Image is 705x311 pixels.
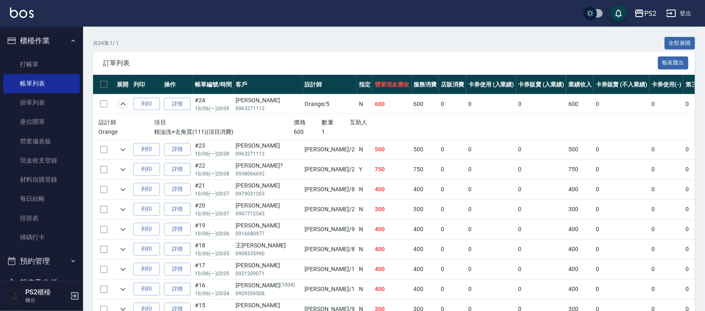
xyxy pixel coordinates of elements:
[373,259,412,279] td: 400
[566,200,594,219] td: 300
[566,140,594,159] td: 500
[650,279,684,299] td: 0
[610,5,627,22] button: save
[650,259,684,279] td: 0
[357,220,373,239] td: N
[303,259,357,279] td: [PERSON_NAME] /1
[164,283,191,296] a: 詳情
[280,281,295,290] p: (1004)
[439,200,466,219] td: 0
[195,190,232,197] p: 10/06 (一) 20:07
[439,140,466,159] td: 0
[439,239,466,259] td: 0
[439,279,466,299] td: 0
[373,220,412,239] td: 400
[294,128,322,136] p: 600
[594,180,649,199] td: 0
[466,239,516,259] td: 0
[466,180,516,199] td: 0
[236,141,301,150] div: [PERSON_NAME]
[193,180,234,199] td: #21
[133,163,160,176] button: 列印
[193,279,234,299] td: #16
[103,59,658,67] span: 訂單列表
[162,75,193,94] th: 操作
[594,279,649,299] td: 0
[466,75,516,94] th: 卡券使用 (入業績)
[412,140,439,159] td: 500
[566,220,594,239] td: 400
[3,112,80,131] a: 座位開單
[658,57,689,69] button: 報表匯出
[466,279,516,299] td: 0
[650,180,684,199] td: 0
[154,119,166,126] span: 項目
[236,270,301,277] p: 0921209071
[164,203,191,216] a: 詳情
[357,259,373,279] td: N
[236,210,301,217] p: 0907712543
[466,160,516,179] td: 0
[594,239,649,259] td: 0
[98,119,116,126] span: 設計師
[195,290,232,297] p: 10/06 (一) 20:04
[594,94,649,114] td: 0
[195,230,232,237] p: 10/06 (一) 20:06
[665,37,695,50] button: 全部展開
[412,220,439,239] td: 400
[195,105,232,112] p: 10/06 (一) 20:09
[594,259,649,279] td: 0
[303,239,357,259] td: [PERSON_NAME] /8
[357,279,373,299] td: N
[650,220,684,239] td: 0
[164,223,191,236] a: 詳情
[117,98,129,110] button: expand row
[3,228,80,247] a: 掃碼打卡
[236,201,301,210] div: [PERSON_NAME]
[373,94,412,114] td: 600
[412,160,439,179] td: 750
[3,189,80,208] a: 每日結帳
[133,98,160,111] button: 列印
[133,223,160,236] button: 列印
[117,263,129,276] button: expand row
[412,239,439,259] td: 400
[516,75,567,94] th: 卡券販賣 (入業績)
[373,239,412,259] td: 400
[3,209,80,228] a: 排班表
[658,59,689,67] a: 報表匯出
[3,170,80,189] a: 材料自購登錄
[439,160,466,179] td: 0
[117,143,129,156] button: expand row
[373,140,412,159] td: 500
[3,132,80,151] a: 營業儀表板
[193,200,234,219] td: #20
[236,150,301,158] p: 0963271112
[3,30,80,52] button: 櫃檯作業
[516,94,567,114] td: 0
[412,94,439,114] td: 600
[373,75,412,94] th: 營業現金應收
[357,160,373,179] td: Y
[236,170,301,178] p: 0938066692
[322,119,334,126] span: 數量
[195,210,232,217] p: 10/06 (一) 20:07
[466,200,516,219] td: 0
[439,75,466,94] th: 店販消費
[3,93,80,112] a: 掛單列表
[373,160,412,179] td: 750
[357,75,373,94] th: 指定
[98,128,154,136] p: Orange
[117,243,129,256] button: expand row
[164,163,191,176] a: 詳情
[439,259,466,279] td: 0
[516,200,567,219] td: 0
[193,239,234,259] td: #18
[466,220,516,239] td: 0
[412,180,439,199] td: 400
[303,200,357,219] td: [PERSON_NAME] /2
[236,281,301,290] div: [PERSON_NAME]
[195,250,232,257] p: 10/06 (一) 20:05
[594,220,649,239] td: 0
[193,140,234,159] td: #23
